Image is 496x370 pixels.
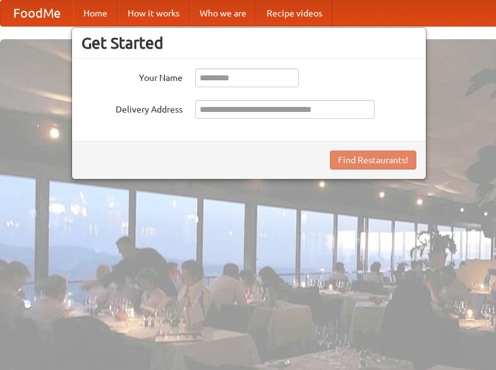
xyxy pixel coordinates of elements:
[73,1,118,26] a: Home
[257,1,332,26] a: Recipe videos
[190,1,257,26] a: Who we are
[118,1,190,26] a: How it works
[330,151,416,170] button: Find Restaurants!
[82,68,183,84] label: Your Name
[82,100,183,116] label: Delivery Address
[1,1,73,26] a: FoodMe
[82,34,416,52] h3: Get Started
